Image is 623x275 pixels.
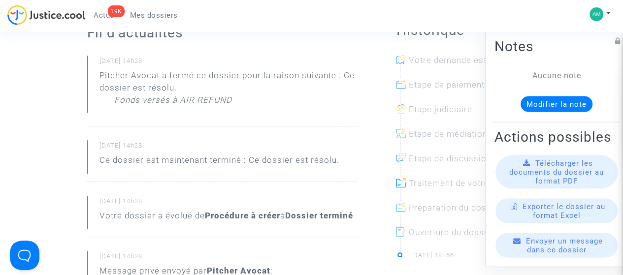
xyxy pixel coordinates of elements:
[10,241,39,270] iframe: Help Scout Beacon - Open
[122,8,186,23] a: Mes dossiers
[509,69,604,81] div: Aucune note
[99,141,357,154] small: [DATE] 14h28
[130,11,178,20] span: Mes dossiers
[86,8,122,23] a: 19KActus
[99,154,339,171] p: Ce dossier est maintenant terminé : Ce dossier est résolu.
[99,57,357,69] small: [DATE] 14h28
[494,37,619,55] h2: Notes
[99,252,357,265] small: [DATE] 14h28
[408,55,511,65] span: Votre demande est close
[87,24,357,41] h2: Fil d’actualités
[509,158,604,185] span: Télécharger les documents du dossier au format PDF
[205,211,280,220] b: Procédure à créer
[99,197,357,210] small: [DATE] 14h28
[526,236,603,254] span: Envoyer un message dans ce dossier
[521,96,592,112] button: Modifier la note
[523,202,605,219] span: Exporter le dossier au format Excel
[590,7,603,21] img: 56fb96a83d4c3cbcc3f256df9a5bad6a
[94,11,114,20] span: Actus
[108,5,125,17] div: 19K
[99,210,353,222] div: Votre dossier a évolué de à
[99,69,357,111] div: Pitcher Avocat a fermé ce dossier pour la raison suivante : Ce dossier est résolu.
[494,128,619,145] h2: Actions possibles
[7,5,86,25] img: jc-logo.svg
[285,211,353,220] b: Dossier terminé
[114,94,232,111] p: Fonds versés à AIR REFUND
